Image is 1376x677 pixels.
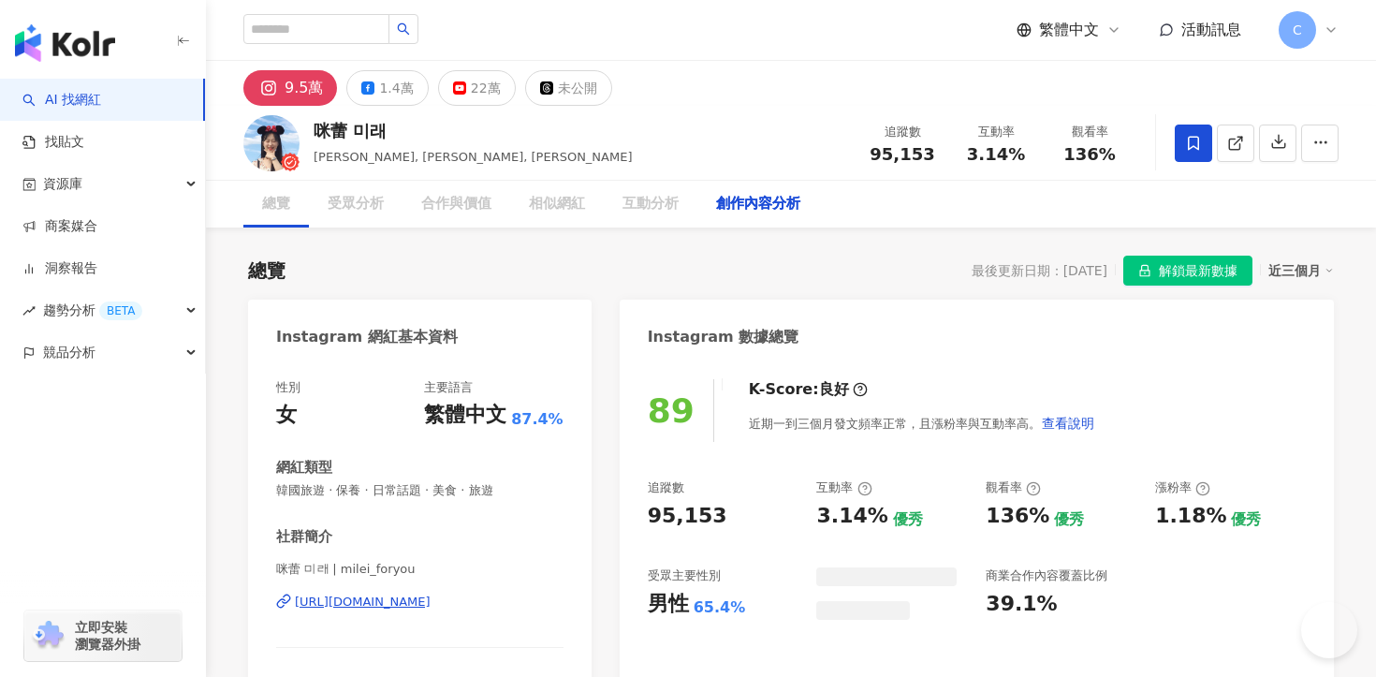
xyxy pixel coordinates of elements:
button: 查看說明 [1041,405,1095,442]
div: 136% [986,502,1049,531]
div: 未公開 [558,75,597,101]
a: [URL][DOMAIN_NAME] [276,594,564,611]
span: 3.14% [967,145,1025,164]
span: 87.4% [511,409,564,430]
div: 網紅類型 [276,458,332,478]
button: 未公開 [525,70,612,106]
div: Instagram 網紅基本資料 [276,327,458,347]
div: 性別 [276,379,300,396]
div: 互動率 [816,479,871,496]
div: 觀看率 [1054,123,1125,141]
span: 競品分析 [43,331,95,374]
div: 9.5萬 [285,75,323,101]
div: 最後更新日期：[DATE] [972,263,1107,278]
span: 繁體中文 [1039,20,1099,40]
img: KOL Avatar [243,115,300,171]
div: 優秀 [1054,509,1084,530]
div: K-Score : [749,379,868,400]
div: 總覽 [248,258,285,284]
div: 咪蕾 미래 [314,119,633,142]
div: 女 [276,401,297,430]
div: 優秀 [1231,509,1261,530]
span: 95,153 [870,144,934,164]
div: 1.18% [1155,502,1226,531]
div: 受眾主要性別 [648,567,721,584]
a: searchAI 找網紅 [22,91,101,110]
span: 韓國旅遊 · 保養 · 日常話題 · 美食 · 旅遊 [276,482,564,499]
div: 觀看率 [986,479,1041,496]
span: lock [1138,264,1151,277]
span: 解鎖最新數據 [1159,257,1237,287]
div: 互動率 [960,123,1032,141]
div: 3.14% [816,502,887,531]
div: 追蹤數 [867,123,938,141]
span: 資源庫 [43,163,82,205]
button: 1.4萬 [346,70,428,106]
div: 相似網紅 [529,193,585,215]
button: 22萬 [438,70,516,106]
div: 優秀 [893,509,923,530]
div: 總覽 [262,193,290,215]
span: C [1293,20,1302,40]
div: 39.1% [986,590,1057,619]
a: 找貼文 [22,133,84,152]
span: search [397,22,410,36]
div: 良好 [819,379,849,400]
button: 解鎖最新數據 [1123,256,1252,286]
div: Instagram 數據總覽 [648,327,799,347]
div: BETA [99,302,142,320]
div: 1.4萬 [379,75,413,101]
div: 漲粉率 [1155,479,1210,496]
div: 受眾分析 [328,193,384,215]
div: 創作內容分析 [716,193,800,215]
div: 近三個月 [1268,258,1334,283]
a: 商案媒合 [22,217,97,236]
div: 商業合作內容覆蓋比例 [986,567,1107,584]
span: 立即安裝 瀏覽器外掛 [75,619,140,653]
div: 89 [648,391,695,430]
a: chrome extension立即安裝 瀏覽器外掛 [24,611,182,661]
button: 9.5萬 [243,70,337,106]
div: 繁體中文 [424,401,506,430]
span: 136% [1063,145,1116,164]
iframe: Help Scout Beacon - Open [1301,602,1357,658]
img: logo [15,24,115,62]
span: 趨勢分析 [43,289,142,331]
div: 22萬 [471,75,501,101]
div: 男性 [648,590,689,619]
div: 95,153 [648,502,727,531]
div: 追蹤數 [648,479,684,496]
div: [URL][DOMAIN_NAME] [295,594,431,611]
a: 洞察報告 [22,259,97,278]
img: chrome extension [30,621,66,651]
div: 65.4% [694,597,746,618]
div: 社群簡介 [276,527,332,547]
div: 合作與價值 [421,193,491,215]
span: [PERSON_NAME], [PERSON_NAME], [PERSON_NAME] [314,150,633,164]
span: 咪蕾 미래 | milei_foryou [276,561,564,578]
span: 活動訊息 [1181,21,1241,38]
div: 主要語言 [424,379,473,396]
span: 查看說明 [1042,416,1094,431]
span: rise [22,304,36,317]
div: 互動分析 [622,193,679,215]
div: 近期一到三個月發文頻率正常，且漲粉率與互動率高。 [749,405,1095,442]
